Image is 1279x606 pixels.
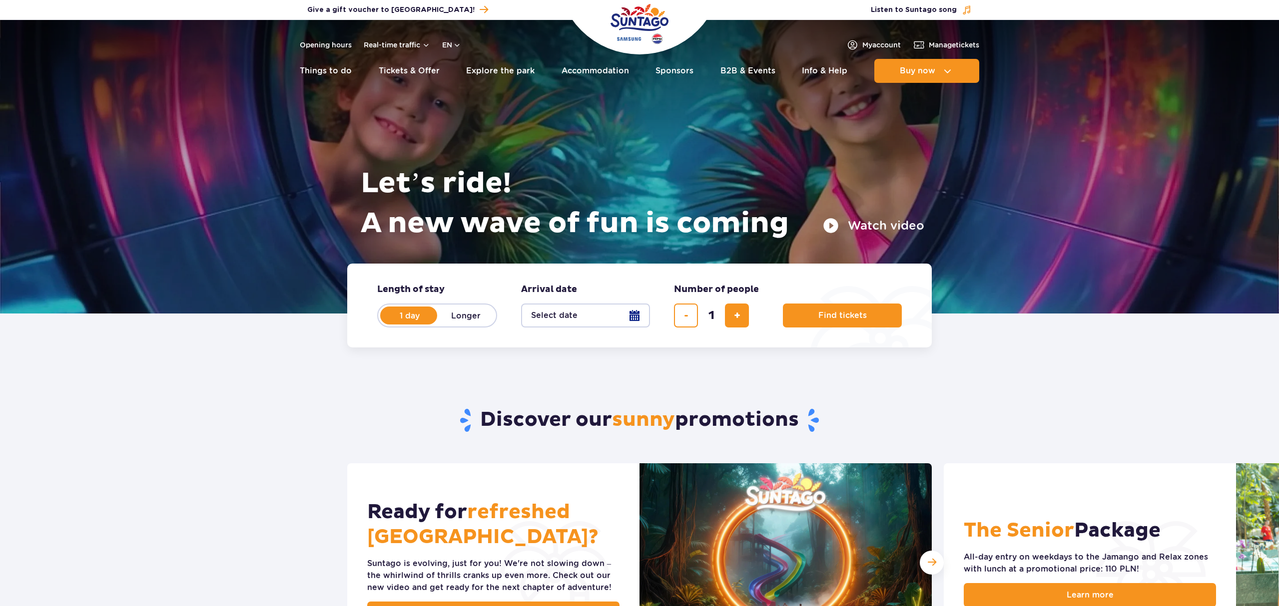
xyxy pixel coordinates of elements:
span: Manage tickets [929,40,979,50]
a: Sponsors [655,59,693,83]
span: Give a gift voucher to [GEOGRAPHIC_DATA]! [307,5,475,15]
span: Number of people [674,284,759,296]
button: Watch video [823,218,924,234]
h2: Package [964,518,1161,543]
h2: Ready for [367,500,620,550]
button: Buy now [874,59,979,83]
div: Suntago is evolving, just for you! We're not slowing down – the whirlwind of thrills cranks up ev... [367,558,620,594]
span: Arrival date [521,284,577,296]
span: Listen to Suntago song [871,5,957,15]
label: Longer [437,305,494,326]
a: Give a gift voucher to [GEOGRAPHIC_DATA]! [307,3,488,16]
span: refreshed [GEOGRAPHIC_DATA]? [367,500,599,550]
a: Accommodation [562,59,629,83]
a: Myaccount [846,39,901,51]
a: Opening hours [300,40,352,50]
span: Find tickets [818,311,867,320]
span: The Senior [964,518,1074,543]
button: Select date [521,303,650,327]
input: number of tickets [699,303,723,327]
a: B2B & Events [720,59,775,83]
label: 1 day [381,305,438,326]
div: All-day entry on weekdays to the Jamango and Relax zones with lunch at a promotional price: 110 PLN! [964,551,1216,575]
div: Next slide [920,551,944,575]
a: Tickets & Offer [379,59,440,83]
span: Buy now [900,66,935,75]
a: Info & Help [802,59,847,83]
a: Things to do [300,59,352,83]
a: Explore the park [466,59,535,83]
span: sunny [612,407,675,432]
button: Listen to Suntago song [871,5,972,15]
button: en [442,40,461,50]
button: Real-time traffic [364,41,430,49]
h2: Discover our promotions [347,407,932,433]
button: remove ticket [674,303,698,327]
span: Length of stay [377,284,445,296]
form: Planning your visit to Park of Poland [347,264,932,347]
span: Learn more [1067,589,1114,601]
span: My account [862,40,901,50]
a: Managetickets [913,39,979,51]
button: add ticket [725,303,749,327]
h1: Let’s ride! A new wave of fun is coming [361,164,924,244]
button: Find tickets [783,303,902,327]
